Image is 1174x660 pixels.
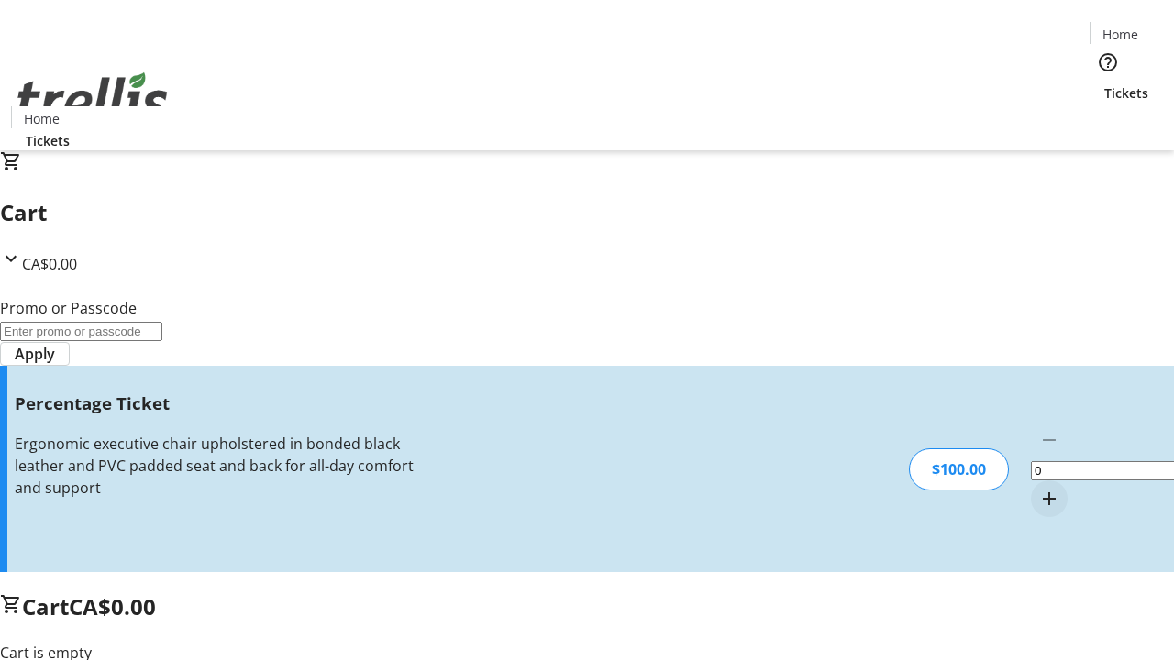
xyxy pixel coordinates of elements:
[11,131,84,150] a: Tickets
[24,109,60,128] span: Home
[15,343,55,365] span: Apply
[1031,480,1068,517] button: Increment by one
[15,433,415,499] div: Ergonomic executive chair upholstered in bonded black leather and PVC padded seat and back for al...
[1104,83,1148,103] span: Tickets
[1090,83,1163,103] a: Tickets
[1090,44,1126,81] button: Help
[1102,25,1138,44] span: Home
[11,52,174,144] img: Orient E2E Organization xL2k3T5cPu's Logo
[1090,103,1126,139] button: Cart
[1091,25,1149,44] a: Home
[69,591,156,621] span: CA$0.00
[15,390,415,416] h3: Percentage Ticket
[909,448,1009,490] div: $100.00
[12,109,71,128] a: Home
[26,131,70,150] span: Tickets
[22,254,77,274] span: CA$0.00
